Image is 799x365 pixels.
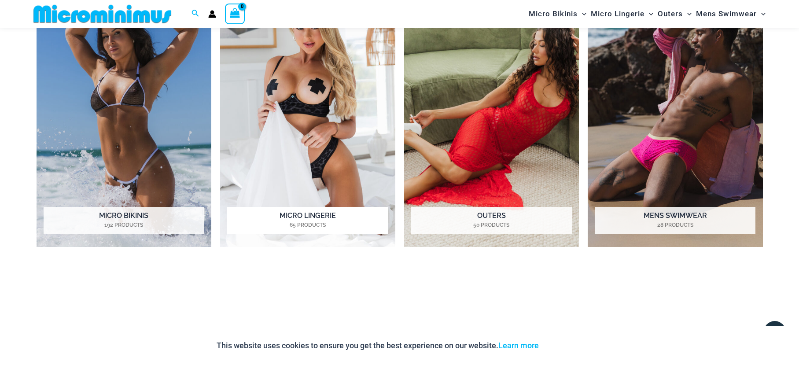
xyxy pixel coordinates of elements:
span: Menu Toggle [683,3,692,25]
h2: Micro Bikinis [44,207,204,234]
a: OutersMenu ToggleMenu Toggle [655,3,694,25]
a: Account icon link [208,10,216,18]
mark: 50 Products [411,221,572,229]
span: Menu Toggle [644,3,653,25]
a: Micro LingerieMenu ToggleMenu Toggle [589,3,655,25]
mark: 28 Products [595,221,755,229]
span: Mens Swimwear [696,3,757,25]
iframe: TrustedSite Certified [37,270,763,336]
span: Micro Bikinis [529,3,578,25]
span: Micro Lingerie [591,3,644,25]
a: Micro BikinisMenu ToggleMenu Toggle [527,3,589,25]
mark: 65 Products [227,221,388,229]
a: View Shopping Cart, empty [225,4,245,24]
mark: 192 Products [44,221,204,229]
a: Search icon link [191,8,199,19]
button: Accept [545,335,583,356]
nav: Site Navigation [525,1,770,26]
span: Outers [658,3,683,25]
p: This website uses cookies to ensure you get the best experience on our website. [217,339,539,352]
span: Menu Toggle [578,3,586,25]
img: MM SHOP LOGO FLAT [30,4,175,24]
a: Learn more [498,341,539,350]
a: Mens SwimwearMenu ToggleMenu Toggle [694,3,768,25]
h2: Mens Swimwear [595,207,755,234]
span: Menu Toggle [757,3,766,25]
h2: Micro Lingerie [227,207,388,234]
h2: Outers [411,207,572,234]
